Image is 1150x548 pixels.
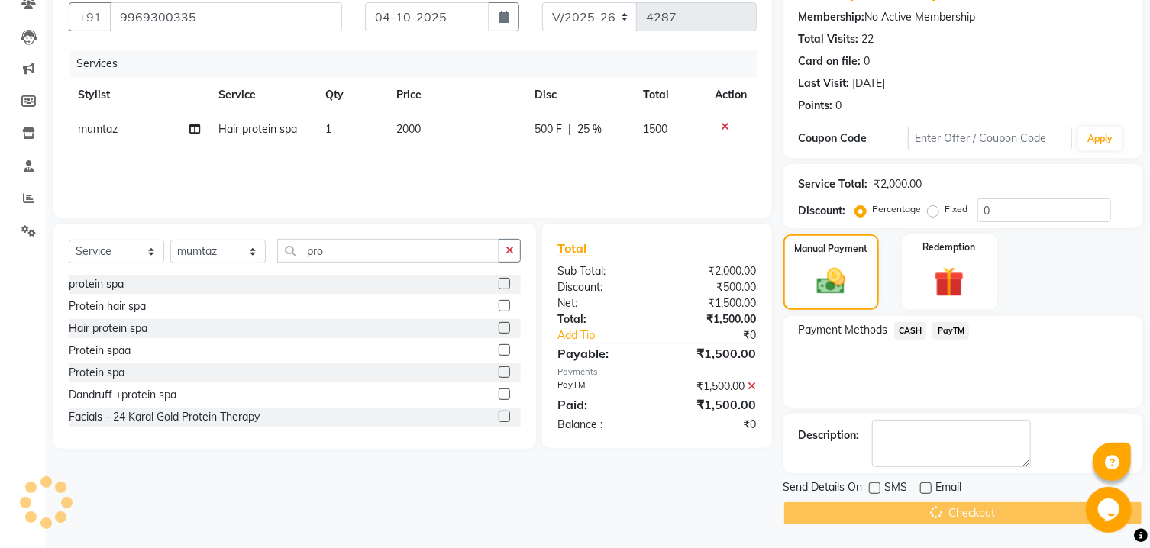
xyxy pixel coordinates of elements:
span: CASH [894,322,927,340]
img: _gift.svg [925,263,974,301]
div: Membership: [799,9,865,25]
div: Sub Total: [546,263,657,279]
button: +91 [69,2,111,31]
div: Protein hair spa [69,298,146,314]
span: SMS [885,479,908,498]
div: ₹1,500.00 [657,344,767,363]
span: Total [557,240,593,256]
span: 1 [325,122,331,136]
div: protein spa [69,276,124,292]
th: Disc [526,78,634,112]
div: Card on file: [799,53,861,69]
iframe: chat widget [1086,487,1135,533]
div: ₹500.00 [657,279,767,295]
div: [DATE] [853,76,886,92]
input: Enter Offer / Coupon Code [908,127,1072,150]
button: Apply [1078,127,1122,150]
div: Discount: [546,279,657,295]
th: Price [387,78,525,112]
div: Payments [557,366,757,379]
label: Fixed [945,202,968,216]
label: Manual Payment [794,242,867,256]
div: ₹0 [676,327,768,343]
span: Email [936,479,962,498]
div: Last Visit: [799,76,850,92]
th: Total [634,78,706,112]
th: Action [706,78,757,112]
label: Percentage [873,202,922,216]
div: Points: [799,98,833,114]
div: ₹1,500.00 [657,295,767,311]
img: _cash.svg [808,265,854,298]
div: Payable: [546,344,657,363]
div: ₹1,500.00 [657,395,767,414]
div: No Active Membership [799,9,1127,25]
div: Protein spaa [69,343,131,359]
div: Dandruff +protein spa [69,387,176,403]
span: Hair protein spa [218,122,297,136]
th: Stylist [69,78,209,112]
span: 2000 [396,122,421,136]
div: Service Total: [799,176,868,192]
div: Coupon Code [799,131,908,147]
div: Description: [799,427,860,443]
div: Services [70,50,768,78]
div: Facials - 24 Karal Gold Protein Therapy [69,409,260,425]
div: ₹0 [657,417,767,433]
span: 25 % [578,121,602,137]
th: Service [209,78,316,112]
label: Redemption [923,240,976,254]
div: 0 [836,98,842,114]
div: Protein spa [69,365,124,381]
span: | [569,121,572,137]
span: PayTM [932,322,969,340]
span: 500 F [535,121,563,137]
div: Net: [546,295,657,311]
div: Total Visits: [799,31,859,47]
div: ₹1,500.00 [657,311,767,327]
span: Payment Methods [799,322,888,338]
input: Search by Name/Mobile/Email/Code [110,2,342,31]
div: PayTM [546,379,657,395]
div: 0 [864,53,871,69]
div: ₹1,500.00 [657,379,767,395]
div: 22 [862,31,874,47]
div: Paid: [546,395,657,414]
span: Send Details On [783,479,863,498]
div: Balance : [546,417,657,433]
div: Discount: [799,203,846,219]
th: Qty [316,78,387,112]
span: mumtaz [78,122,118,136]
input: Search or Scan [277,239,499,263]
span: 1500 [643,122,667,136]
a: Add Tip [546,327,675,343]
div: ₹2,000.00 [657,263,767,279]
div: ₹2,000.00 [874,176,922,192]
div: Total: [546,311,657,327]
div: Hair protein spa [69,321,147,337]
